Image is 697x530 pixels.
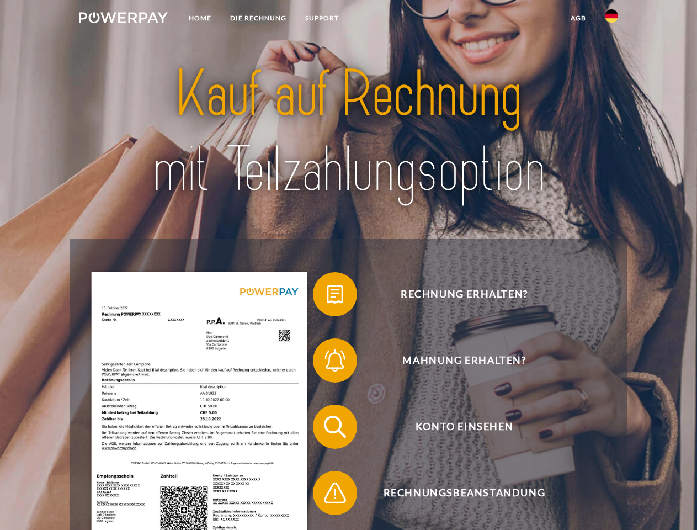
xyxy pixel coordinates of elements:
button: Konto einsehen [313,405,600,449]
span: Rechnung erhalten? [329,272,599,316]
span: Mahnung erhalten? [329,338,599,383]
img: qb_bell.svg [321,347,349,374]
img: qb_search.svg [321,413,349,441]
button: Rechnungsbeanstandung [313,471,600,515]
img: de [605,9,618,23]
img: logo-powerpay-white.svg [79,12,168,23]
img: qb_bill.svg [321,280,349,308]
button: Mahnung erhalten? [313,338,600,383]
a: DIE RECHNUNG [221,8,296,28]
img: title-powerpay_de.svg [105,53,592,211]
img: qb_warning.svg [321,479,349,507]
span: Rechnungsbeanstandung [329,471,599,515]
a: Home [179,8,221,28]
span: Konto einsehen [329,405,599,449]
a: agb [561,8,595,28]
a: SUPPORT [296,8,348,28]
button: Rechnung erhalten? [313,272,600,316]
